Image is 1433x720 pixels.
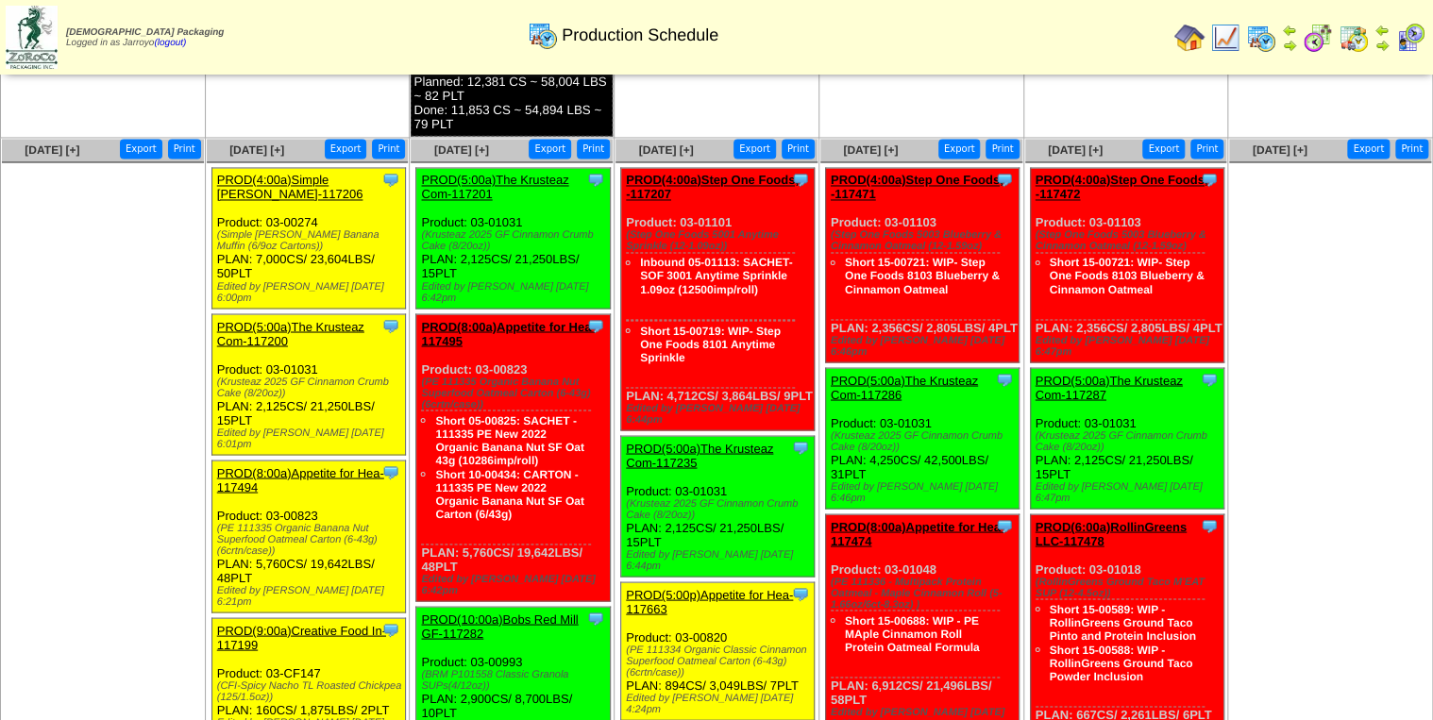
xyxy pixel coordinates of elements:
span: [DEMOGRAPHIC_DATA] Packaging [66,27,224,38]
img: Tooltip [381,462,400,481]
a: PROD(6:00a)RollinGreens LLC-117478 [1036,519,1187,547]
button: Export [325,139,367,159]
a: PROD(4:00a)Step One Foods, -117207 [626,173,799,201]
img: Tooltip [381,316,400,335]
div: Edited by [PERSON_NAME] [DATE] 6:44pm [626,402,814,425]
img: home.gif [1174,23,1205,53]
a: [DATE] [+] [1048,143,1103,157]
div: (Krusteaz 2025 GF Cinnamon Crumb Cake (8/20oz)) [831,429,1019,452]
img: calendarblend.gif [1303,23,1333,53]
div: Edited by [PERSON_NAME] [DATE] 6:47pm [1036,334,1223,357]
div: (PE 111336 - Multipack Protein Oatmeal - Maple Cinnamon Roll (5-1.66oz/6ct-8.3oz) ) [831,576,1019,610]
div: (PE 111335 Organic Banana Nut Superfood Oatmeal Carton (6-43g)(6crtn/case)) [421,376,609,410]
button: Print [1395,139,1428,159]
img: zoroco-logo-small.webp [6,6,58,69]
a: [DATE] [+] [843,143,898,157]
a: Short 15-00721: WIP- Step One Foods 8103 Blueberry & Cinnamon Oatmeal [845,256,1000,295]
img: Tooltip [586,316,605,335]
a: [DATE] [+] [434,143,489,157]
div: (Krusteaz 2025 GF Cinnamon Crumb Cake (8/20oz)) [1036,429,1223,452]
a: Short 15-00721: WIP- Step One Foods 8103 Blueberry & Cinnamon Oatmeal [1050,256,1205,295]
div: Edited by [PERSON_NAME] [DATE] 6:47pm [1036,480,1223,503]
button: Print [168,139,201,159]
a: Short 10-00434: CARTON - 111335 PE New 2022 Organic Banana Nut SF Oat Carton (6/43g) [435,467,583,520]
button: Export [733,139,776,159]
div: (Krusteaz 2025 GF Cinnamon Crumb Cake (8/20oz)) [626,497,814,520]
div: (PE 111334 Organic Classic Cinnamon Superfood Oatmeal Carton (6-43g)(6crtn/case)) [626,644,814,678]
div: (RollinGreens Ground Taco M'EAT SUP (12-4.5oz)) [1036,576,1223,598]
div: (Step One Foods 5003 Blueberry & Cinnamon Oatmeal (12-1.59oz) [831,229,1019,252]
a: PROD(4:00a)Step One Foods, -117472 [1036,173,1208,201]
div: Product: 03-01031 PLAN: 4,250CS / 42,500LBS / 31PLT [825,368,1019,509]
a: [DATE] [+] [229,143,284,157]
img: Tooltip [381,170,400,189]
div: Product: 03-01031 PLAN: 2,125CS / 21,250LBS / 15PLT [416,168,610,309]
div: (BRM P101558 Classic Granola SUPs(4/12oz)) [421,668,609,691]
a: (logout) [154,38,186,48]
img: arrowright.gif [1374,38,1390,53]
button: Export [529,139,571,159]
div: Edited by [PERSON_NAME] [DATE] 6:42pm [421,280,609,303]
div: (PE 111335 Organic Banana Nut Superfood Oatmeal Carton (6-43g)(6crtn/case)) [217,522,405,556]
div: Product: 03-01101 PLAN: 4,712CS / 3,864LBS / 9PLT [621,168,815,430]
img: Tooltip [791,438,810,457]
img: calendarprod.gif [1246,23,1276,53]
button: Print [782,139,815,159]
a: PROD(4:00a)Simple [PERSON_NAME]-117206 [217,173,363,201]
a: PROD(10:00a)Bobs Red Mill GF-117282 [421,611,578,640]
img: calendarcustomer.gif [1395,23,1425,53]
div: Product: 03-01103 PLAN: 2,356CS / 2,805LBS / 4PLT [825,168,1019,362]
a: PROD(5:00a)The Krusteaz Com-117200 [217,319,364,347]
div: Edited by [PERSON_NAME] [DATE] 6:01pm [217,427,405,449]
div: Product: 03-00823 PLAN: 5,760CS / 19,642LBS / 48PLT [416,314,610,601]
div: (Krusteaz 2025 GF Cinnamon Crumb Cake (8/20oz)) [217,376,405,398]
a: PROD(5:00a)The Krusteaz Com-117286 [831,373,978,401]
button: Export [1347,139,1390,159]
div: Product: 03-01103 PLAN: 2,356CS / 2,805LBS / 4PLT [1030,168,1223,362]
div: Edited by [PERSON_NAME] [DATE] 4:24pm [626,692,814,714]
div: Planned: 12,381 CS ~ 58,004 LBS ~ 82 PLT Done: 11,853 CS ~ 54,894 LBS ~ 79 PLT [411,70,613,136]
img: Tooltip [791,584,810,603]
div: (Krusteaz 2025 GF Cinnamon Crumb Cake (8/20oz)) [421,229,609,252]
a: PROD(4:00a)Step One Foods, -117471 [831,173,1003,201]
div: (Simple [PERSON_NAME] Banana Muffin (6/9oz Cartons)) [217,229,405,252]
img: calendarprod.gif [528,20,558,50]
img: Tooltip [1200,170,1219,189]
span: Production Schedule [562,25,718,45]
div: (Step One Foods 5001 Anytime Sprinkle (12-1.09oz)) [626,229,814,252]
button: Export [938,139,981,159]
div: (CFI-Spicy Nacho TL Roasted Chickpea (125/1.5oz)) [217,679,405,702]
img: Tooltip [995,370,1014,389]
button: Print [1190,139,1223,159]
a: Short 15-00688: WIP - PE MAple Cinnamon Roll Protein Oatmeal Formula [845,613,980,653]
img: Tooltip [1200,370,1219,389]
div: Edited by [PERSON_NAME] [DATE] 6:42pm [421,573,609,595]
div: Edited by [PERSON_NAME] [DATE] 6:46pm [831,480,1019,503]
a: Short 15-00589: WIP - RollinGreens Ground Taco Pinto and Protein Inclusion [1050,602,1196,642]
img: arrowright.gif [1282,38,1297,53]
div: Product: 03-01031 PLAN: 2,125CS / 21,250LBS / 15PLT [211,314,405,455]
button: Print [577,139,610,159]
a: [DATE] [+] [638,143,693,157]
img: line_graph.gif [1210,23,1240,53]
a: [DATE] [+] [1253,143,1307,157]
a: PROD(9:00a)Creative Food In-117199 [217,623,386,651]
div: Product: 03-01031 PLAN: 2,125CS / 21,250LBS / 15PLT [621,436,815,577]
div: Product: 03-01031 PLAN: 2,125CS / 21,250LBS / 15PLT [1030,368,1223,509]
div: (Step One Foods 5003 Blueberry & Cinnamon Oatmeal (12-1.59oz) [1036,229,1223,252]
img: Tooltip [586,170,605,189]
a: PROD(8:00a)Appetite for Hea-117495 [421,319,595,347]
div: Edited by [PERSON_NAME] [DATE] 6:46pm [831,334,1019,357]
a: PROD(8:00a)Appetite for Hea-117474 [831,519,1004,547]
img: Tooltip [791,170,810,189]
a: PROD(5:00p)Appetite for Hea-117663 [626,587,793,615]
a: Short 05-00825: SACHET - 111335 PE New 2022 Organic Banana Nut SF Oat 43g (10286imp/roll) [435,413,583,466]
img: Tooltip [586,609,605,628]
button: Print [986,139,1019,159]
div: Product: 03-00820 PLAN: 894CS / 3,049LBS / 7PLT [621,582,815,720]
img: Tooltip [1200,516,1219,535]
